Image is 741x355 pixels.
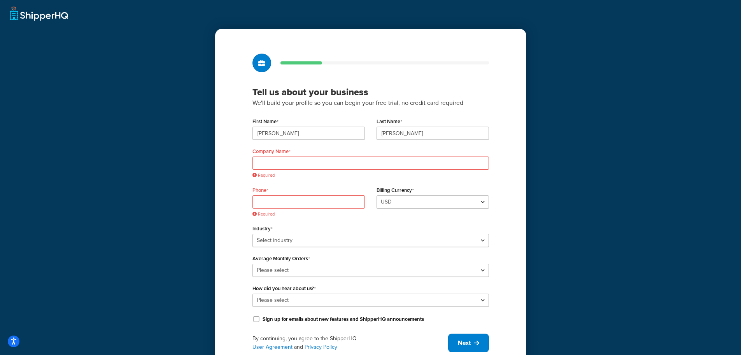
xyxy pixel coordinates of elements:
a: Privacy Policy [305,343,337,351]
h3: Tell us about your business [252,86,489,98]
label: First Name [252,118,279,125]
button: Next [448,334,489,352]
p: We'll build your profile so you can begin your free trial, no credit card required [252,98,489,108]
a: User Agreement [252,343,293,351]
label: Billing Currency [377,187,414,193]
label: Average Monthly Orders [252,256,310,262]
span: Next [458,339,471,347]
span: Required [252,211,365,217]
label: Sign up for emails about new features and ShipperHQ announcements [263,316,424,323]
label: Industry [252,226,273,232]
span: Required [252,172,489,178]
label: Last Name [377,118,402,125]
div: By continuing, you agree to the ShipperHQ and [252,334,448,352]
label: Company Name [252,148,291,155]
label: How did you hear about us? [252,285,316,292]
label: Phone [252,187,268,193]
